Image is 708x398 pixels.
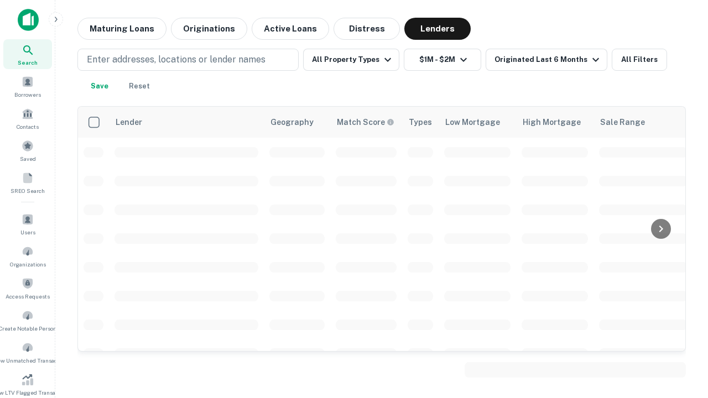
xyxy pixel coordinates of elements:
[6,292,50,301] span: Access Requests
[3,337,52,367] a: Review Unmatched Transactions
[486,49,607,71] button: Originated Last 6 Months
[600,116,645,129] div: Sale Range
[594,107,693,138] th: Sale Range
[18,58,38,67] span: Search
[404,49,481,71] button: $1M - $2M
[404,18,471,40] button: Lenders
[3,273,52,303] a: Access Requests
[3,305,52,335] a: Create Notable Person
[3,209,52,239] a: Users
[20,154,36,163] span: Saved
[77,49,299,71] button: Enter addresses, locations or lender names
[264,107,330,138] th: Geography
[82,75,117,97] button: Save your search to get updates of matches that match your search criteria.
[116,116,142,129] div: Lender
[109,107,264,138] th: Lender
[3,135,52,165] a: Saved
[3,167,52,197] a: SREO Search
[10,260,46,269] span: Organizations
[3,241,52,271] a: Organizations
[18,9,39,31] img: capitalize-icon.png
[612,49,667,71] button: All Filters
[337,116,392,128] h6: Match Score
[445,116,500,129] div: Low Mortgage
[77,18,166,40] button: Maturing Loans
[653,274,708,327] iframe: Chat Widget
[11,186,45,195] span: SREO Search
[523,116,581,129] div: High Mortgage
[516,107,594,138] th: High Mortgage
[439,107,516,138] th: Low Mortgage
[252,18,329,40] button: Active Loans
[303,49,399,71] button: All Property Types
[270,116,314,129] div: Geography
[494,53,602,66] div: Originated Last 6 Months
[337,116,394,128] div: Capitalize uses an advanced AI algorithm to match your search with the best lender. The match sco...
[3,103,52,133] a: Contacts
[402,107,439,138] th: Types
[20,228,35,237] span: Users
[122,75,157,97] button: Reset
[334,18,400,40] button: Distress
[3,71,52,101] a: Borrowers
[409,116,432,129] div: Types
[87,53,265,66] p: Enter addresses, locations or lender names
[3,39,52,69] a: Search
[17,122,39,131] span: Contacts
[330,107,402,138] th: Capitalize uses an advanced AI algorithm to match your search with the best lender. The match sco...
[14,90,41,99] span: Borrowers
[171,18,247,40] button: Originations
